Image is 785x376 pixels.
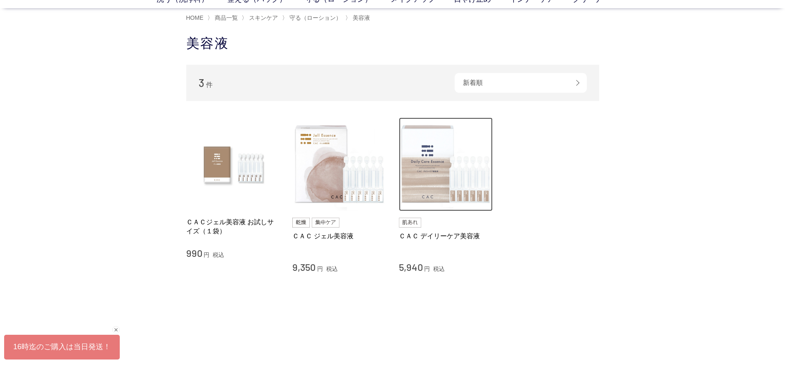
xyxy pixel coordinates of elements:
[345,14,372,22] li: 〉
[204,251,209,258] span: 円
[399,261,423,273] span: 5,940
[186,14,204,21] a: HOME
[206,81,213,88] span: 件
[215,14,238,21] span: 商品一覧
[213,14,238,21] a: 商品一覧
[317,266,323,272] span: 円
[312,218,340,228] img: 集中ケア
[399,218,421,228] img: 肌あれ
[292,117,387,211] img: ＣＡＣ ジェル美容液
[282,14,344,22] li: 〉
[242,14,280,22] li: 〉
[289,14,342,21] span: 守る（ローション）
[353,14,370,21] span: 美容液
[399,232,493,240] a: ＣＡＣ デイリーケア美容液
[213,251,224,258] span: 税込
[186,35,599,52] h1: 美容液
[399,117,493,211] img: ＣＡＣ デイリーケア美容液
[288,14,342,21] a: 守る（ローション）
[249,14,278,21] span: スキンケア
[455,73,587,93] div: 新着順
[424,266,430,272] span: 円
[433,266,445,272] span: 税込
[351,14,370,21] a: 美容液
[199,76,204,89] span: 3
[186,117,280,211] img: ＣＡＣジェル美容液 お試しサイズ（１袋）
[292,261,315,273] span: 9,350
[292,232,387,240] a: ＣＡＣ ジェル美容液
[292,218,310,228] img: 乾燥
[326,266,338,272] span: 税込
[186,218,280,235] a: ＣＡＣジェル美容液 お試しサイズ（１袋）
[186,247,202,259] span: 990
[207,14,240,22] li: 〉
[247,14,278,21] a: スキンケア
